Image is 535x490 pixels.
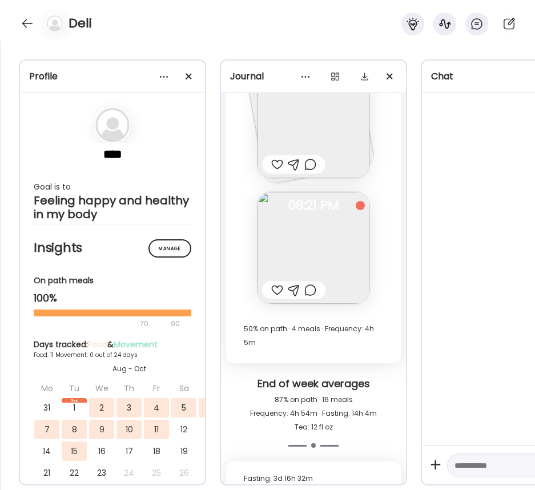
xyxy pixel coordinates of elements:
div: 11 [144,420,169,439]
div: Sep [62,398,87,403]
div: 19 [171,441,196,461]
div: 4 [144,398,169,417]
div: 23 [89,463,114,483]
span: 08:21 PM [258,200,369,211]
div: Aug - Oct [34,364,224,374]
div: 14 [34,441,59,461]
img: bg-avatar-default.svg [47,15,63,31]
div: End of week averages [230,377,397,393]
img: images%2FM5Era0hLlHRN3oKWruNt88CvUHW2%2Ffhb0x5NGWYqb4nWyNLQU%2FMK4uZrYzlQ61NmpSg2Pn_240 [258,192,369,304]
div: 31 [34,398,59,417]
div: Profile [29,70,196,83]
h4: Deli [69,14,92,33]
div: 3 [116,398,142,417]
div: 21 [34,463,59,483]
img: images%2FM5Era0hLlHRN3oKWruNt88CvUHW2%2Fx6KXMYtYZL5jqN0914RP%2F94ZNYs1YqfTDdUeToaVt_240 [258,66,369,178]
div: Su [199,379,224,398]
div: 50% on path · 4 meals · Frequency: 4h 5m [244,322,383,350]
div: 87% on path · 16 meals Frequency: 4h 54m · Fasting: 14h 4m Tea: 12 fl oz [230,393,397,434]
div: 90 [170,317,181,331]
div: 12 [171,420,196,439]
div: We [89,379,114,398]
div: Days tracked: & [34,339,224,351]
div: Sa [171,379,196,398]
div: Mo [34,379,59,398]
img: bg-avatar-default.svg [95,108,130,142]
div: On path meals [34,275,191,287]
div: 10 [116,420,142,439]
div: 9 [89,420,114,439]
div: 13 [199,420,224,439]
div: Journal [230,70,397,83]
div: 22 [62,463,87,483]
div: 24 [116,463,142,483]
div: 1 [62,398,87,417]
div: 5 [171,398,196,417]
div: Goal is to [34,180,191,194]
div: 15 [62,441,87,461]
h2: Insights [34,239,191,256]
div: 100% [34,291,191,305]
div: Fasting: 3d 16h 32m [244,472,383,485]
div: 18 [144,441,169,461]
div: Fr [144,379,169,398]
span: Food [88,339,107,350]
div: 7 [34,420,59,439]
div: 70 [34,317,167,331]
div: 25 [144,463,169,483]
div: 8 [62,420,87,439]
div: 2 [89,398,114,417]
div: Feeling happy and healthy in my body [34,194,191,221]
div: 20 [199,441,224,461]
div: Tu [62,379,87,398]
div: Manage [148,239,191,258]
div: 27 [199,463,224,483]
div: 17 [116,441,142,461]
div: Th [116,379,142,398]
div: 6 [199,398,224,417]
div: Food: 11 Movement: 0 out of 24 days [34,351,224,359]
div: 16 [89,441,114,461]
div: 26 [171,463,196,483]
span: Movement [114,339,158,350]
